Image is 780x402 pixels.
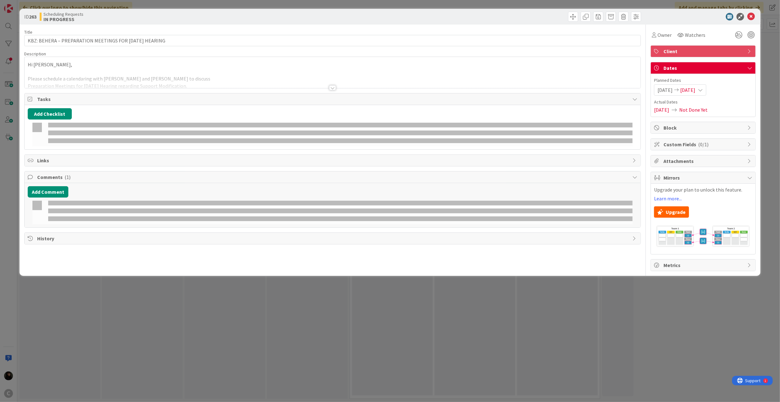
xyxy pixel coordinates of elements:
[65,174,71,180] span: ( 1 )
[37,157,629,164] span: Links
[13,1,29,8] span: Support
[24,35,641,46] input: type card name here...
[658,31,672,39] span: Owner
[654,206,689,218] button: Upgrade
[663,124,744,131] span: Block
[654,99,752,105] span: Actual Dates
[28,108,72,120] button: Add Checklist
[663,261,744,269] span: Metrics
[28,61,637,68] p: Hi [PERSON_NAME],
[28,186,68,198] button: Add Comment
[24,29,32,35] label: Title
[33,3,34,8] div: 1
[658,86,673,94] span: [DATE]
[663,64,744,72] span: Dates
[663,174,744,181] span: Mirrors
[37,173,629,181] span: Comments
[680,86,695,94] span: [DATE]
[654,196,682,201] a: Learn more...
[698,141,709,148] span: ( 0/1 )
[37,235,629,242] span: History
[654,106,669,114] span: [DATE]
[663,141,744,148] span: Custom Fields
[654,187,752,218] div: Upgrade your plan to unlock this feature.
[37,95,629,103] span: Tasks
[43,12,83,17] span: Scheduling Requests
[24,51,46,57] span: Description
[654,77,752,84] span: Planned Dates
[685,31,705,39] span: Watchers
[43,17,83,22] b: IN PROGRESS
[663,157,744,165] span: Attachments
[679,106,708,114] span: Not Done Yet
[663,47,744,55] span: Client
[24,13,37,20] span: ID
[654,221,752,251] img: mirror.png
[29,14,37,20] b: 263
